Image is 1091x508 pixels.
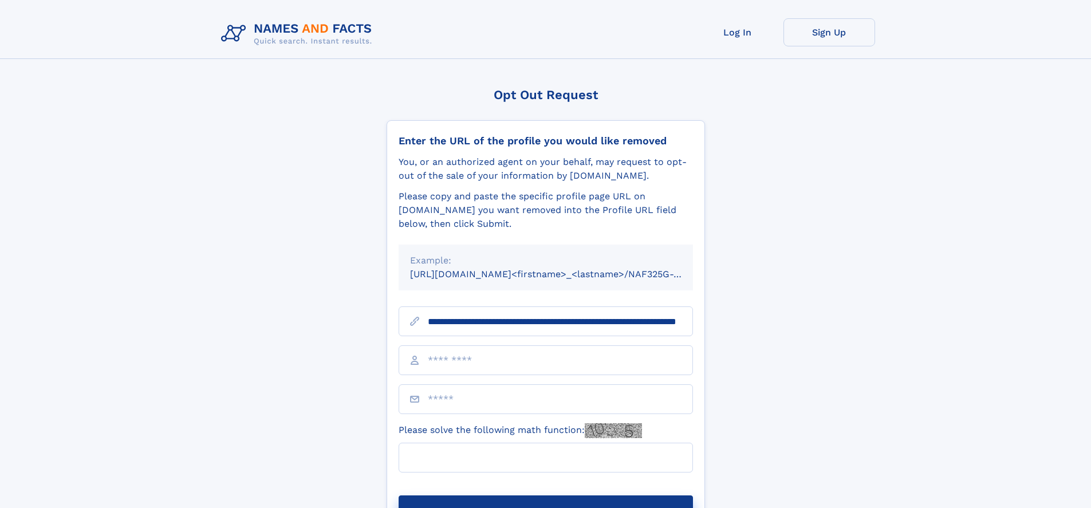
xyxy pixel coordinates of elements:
[410,254,682,267] div: Example:
[399,155,693,183] div: You, or an authorized agent on your behalf, may request to opt-out of the sale of your informatio...
[399,135,693,147] div: Enter the URL of the profile you would like removed
[410,269,715,279] small: [URL][DOMAIN_NAME]<firstname>_<lastname>/NAF325G-xxxxxxxx
[387,88,705,102] div: Opt Out Request
[216,18,381,49] img: Logo Names and Facts
[692,18,783,46] a: Log In
[399,423,642,438] label: Please solve the following math function:
[783,18,875,46] a: Sign Up
[399,190,693,231] div: Please copy and paste the specific profile page URL on [DOMAIN_NAME] you want removed into the Pr...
